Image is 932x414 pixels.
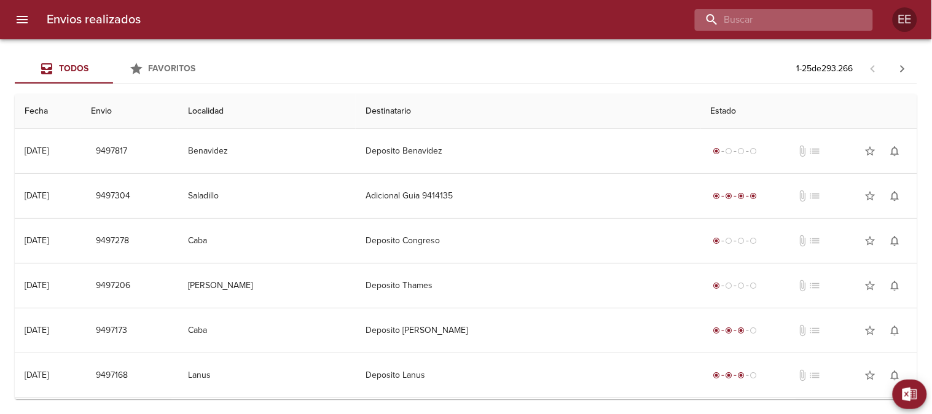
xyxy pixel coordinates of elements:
span: No tiene pedido asociado [809,369,821,381]
td: Benavidez [178,129,356,173]
span: 9497173 [96,323,127,338]
span: radio_button_checked [713,372,721,379]
span: radio_button_unchecked [750,147,758,155]
button: Activar notificaciones [883,273,907,298]
span: radio_button_checked [713,192,721,200]
td: [PERSON_NAME] [178,264,356,308]
span: 9497817 [96,144,127,159]
p: 1 - 25 de 293.266 [797,63,853,75]
span: 9497206 [96,278,130,294]
span: notifications_none [889,324,901,337]
span: Pagina siguiente [888,54,917,84]
button: 9497173 [91,319,132,342]
td: Deposito Benavidez [356,129,700,173]
span: No tiene pedido asociado [809,324,821,337]
span: radio_button_unchecked [726,282,733,289]
div: En viaje [711,324,760,337]
span: 9497278 [96,233,129,249]
span: No tiene documentos adjuntos [797,369,809,381]
span: No tiene pedido asociado [809,190,821,202]
span: radio_button_unchecked [738,237,745,244]
span: radio_button_checked [726,192,733,200]
button: Activar notificaciones [883,139,907,163]
span: star_border [864,190,877,202]
td: Deposito Lanus [356,353,700,397]
div: [DATE] [25,190,49,201]
button: Exportar Excel [893,380,927,409]
span: radio_button_checked [726,372,733,379]
div: Generado [711,279,760,292]
button: menu [7,5,37,34]
th: Envio [81,94,178,129]
span: No tiene documentos adjuntos [797,235,809,247]
span: notifications_none [889,235,901,247]
span: Pagina anterior [858,62,888,74]
span: notifications_none [889,190,901,202]
th: Fecha [15,94,81,129]
td: Caba [178,219,356,263]
span: No tiene documentos adjuntos [797,145,809,157]
th: Estado [701,94,917,129]
span: 9497168 [96,368,128,383]
input: buscar [695,9,852,31]
span: Todos [59,63,88,74]
div: [DATE] [25,280,49,291]
span: star_border [864,324,877,337]
span: notifications_none [889,369,901,381]
button: Activar notificaciones [883,228,907,253]
td: Caba [178,308,356,353]
span: radio_button_unchecked [738,147,745,155]
span: No tiene pedido asociado [809,145,821,157]
span: radio_button_checked [726,327,733,334]
td: Saladillo [178,174,356,218]
button: Activar notificaciones [883,363,907,388]
button: Agregar a favoritos [858,139,883,163]
div: EE [893,7,917,32]
button: 9497304 [91,185,135,208]
th: Localidad [178,94,356,129]
div: Generado [711,235,760,247]
button: Activar notificaciones [883,184,907,208]
button: Agregar a favoritos [858,184,883,208]
span: Favoritos [149,63,196,74]
span: No tiene pedido asociado [809,279,821,292]
div: Generado [711,145,760,157]
span: radio_button_checked [713,147,721,155]
div: [DATE] [25,235,49,246]
span: radio_button_unchecked [738,282,745,289]
div: Entregado [711,190,760,202]
div: Tabs Envios [15,54,211,84]
div: [DATE] [25,146,49,156]
div: [DATE] [25,370,49,380]
span: radio_button_checked [738,327,745,334]
span: No tiene pedido asociado [809,235,821,247]
span: radio_button_unchecked [750,237,758,244]
td: Lanus [178,353,356,397]
span: star_border [864,369,877,381]
button: Agregar a favoritos [858,228,883,253]
button: 9497817 [91,140,132,163]
span: radio_button_unchecked [726,147,733,155]
th: Destinatario [356,94,700,129]
button: 9497278 [91,230,134,252]
span: radio_button_checked [713,327,721,334]
span: radio_button_unchecked [750,372,758,379]
span: radio_button_checked [713,282,721,289]
span: 9497304 [96,189,130,204]
span: No tiene documentos adjuntos [797,190,809,202]
span: radio_button_unchecked [750,327,758,334]
span: radio_button_unchecked [726,237,733,244]
div: Abrir información de usuario [893,7,917,32]
button: Agregar a favoritos [858,363,883,388]
button: 9497206 [91,275,135,297]
td: Deposito Congreso [356,219,700,263]
div: En viaje [711,369,760,381]
td: Deposito [PERSON_NAME] [356,308,700,353]
td: Adicional Guia 9414135 [356,174,700,218]
span: radio_button_checked [738,372,745,379]
div: [DATE] [25,325,49,335]
span: No tiene documentos adjuntos [797,279,809,292]
button: Agregar a favoritos [858,273,883,298]
span: star_border [864,279,877,292]
td: Deposito Thames [356,264,700,308]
